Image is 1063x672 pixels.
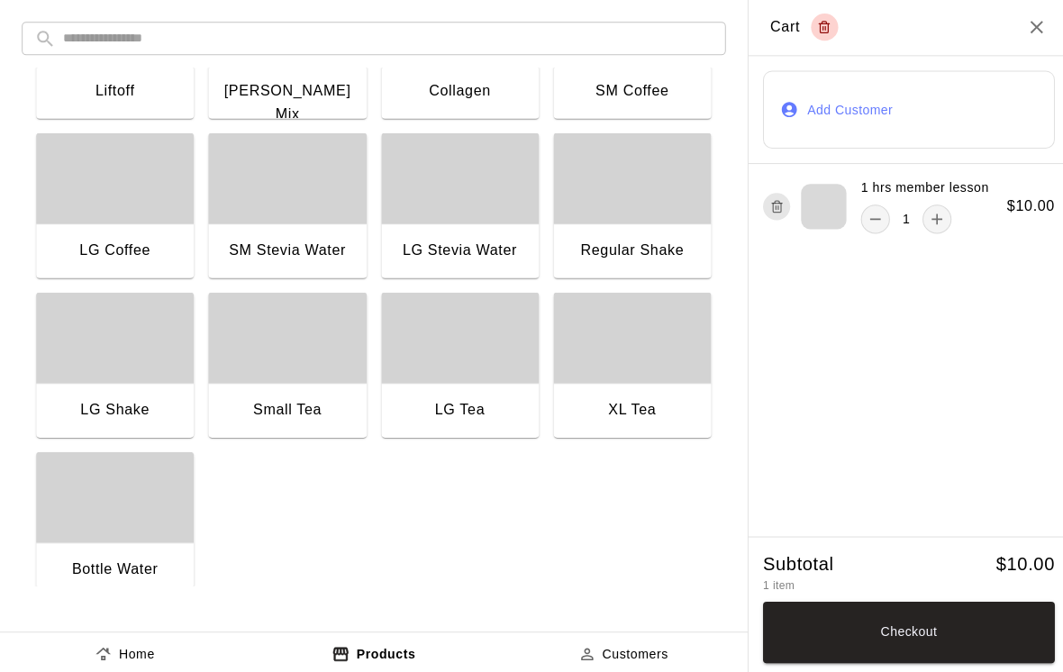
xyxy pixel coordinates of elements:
button: XL Tea [550,291,707,439]
div: SM Coffee [565,79,693,103]
button: remove [856,204,885,232]
p: Products [354,641,413,660]
p: 1 [897,209,904,228]
button: Checkout [759,598,1049,659]
p: 1 hrs member lesson [856,177,983,196]
div: LG Tea [394,396,522,420]
h6: $ 10.00 [1001,194,1049,217]
button: add [917,204,946,232]
button: Regular Shake [550,132,707,280]
div: Liftoff [50,79,178,103]
button: SM Stevia Water [207,132,364,280]
span: 1 item [759,576,790,588]
div: SM Stevia Water [222,238,350,261]
div: Regular Shake [565,238,693,261]
button: LG Coffee [36,132,193,280]
div: Small Tea [222,396,350,420]
div: [PERSON_NAME] Mix [222,79,350,125]
button: Close [1020,16,1041,38]
div: LG Stevia Water [394,238,522,261]
div: LG Shake [50,396,178,420]
button: Small Tea [207,291,364,439]
p: Customers [599,641,665,660]
h5: $ 10.00 [990,549,1049,573]
div: Collagen [394,79,522,103]
div: LG Coffee [50,238,178,261]
button: Empty cart [806,14,833,41]
h5: Subtotal [759,549,829,573]
button: LG Shake [36,291,193,439]
button: Add Customer [759,70,1049,149]
button: LG Stevia Water [379,132,536,280]
div: Cart [766,14,833,41]
button: LG Tea [379,291,536,439]
div: Bottle Water [50,555,178,578]
div: XL Tea [565,396,693,420]
p: Home [118,641,154,660]
button: Bottle Water [36,450,193,597]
